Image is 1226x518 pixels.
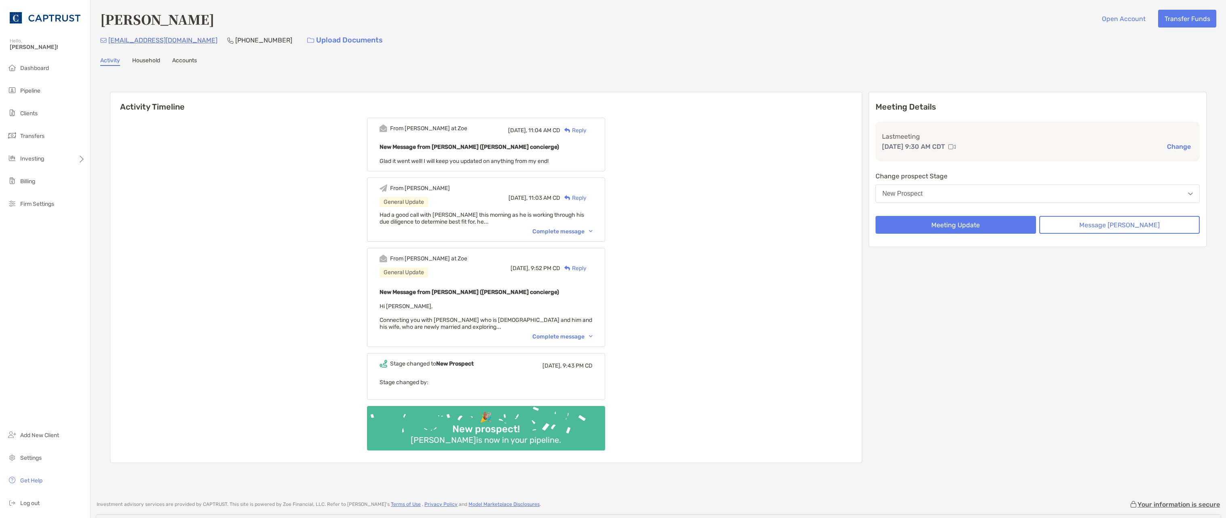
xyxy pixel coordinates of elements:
[876,171,1200,181] p: Change prospect Stage
[7,452,17,462] img: settings icon
[235,35,292,45] p: [PHONE_NUMBER]
[7,498,17,507] img: logout icon
[532,333,593,340] div: Complete message
[302,32,388,49] a: Upload Documents
[436,360,474,367] b: New Prospect
[560,126,587,135] div: Reply
[380,255,387,262] img: Event icon
[7,131,17,140] img: transfers icon
[1137,501,1220,508] p: Your information is secure
[1158,10,1216,27] button: Transfer Funds
[589,230,593,233] img: Chevron icon
[529,195,560,201] span: 11:03 AM CD
[948,144,956,150] img: communication type
[508,127,527,134] span: [DATE],
[380,303,592,330] span: Hi [PERSON_NAME], Connecting you with [PERSON_NAME] who is [DEMOGRAPHIC_DATA] and him and his wif...
[589,335,593,338] img: Chevron icon
[564,128,570,133] img: Reply icon
[390,125,467,132] div: From [PERSON_NAME] at Zoe
[7,85,17,95] img: pipeline icon
[97,501,541,507] p: Investment advisory services are provided by CAPTRUST . This site is powered by Zoe Financial, LL...
[20,87,40,94] span: Pipeline
[532,228,593,235] div: Complete message
[380,267,428,277] div: General Update
[882,131,1193,142] p: Last meeting
[380,360,387,368] img: Event icon
[1165,142,1193,151] button: Change
[20,432,59,439] span: Add New Client
[1039,216,1200,234] button: Message [PERSON_NAME]
[172,57,197,66] a: Accounts
[100,10,214,28] h4: [PERSON_NAME]
[390,255,467,262] div: From [PERSON_NAME] at Zoe
[564,266,570,271] img: Reply icon
[876,216,1036,234] button: Meeting Update
[7,475,17,485] img: get-help icon
[882,142,945,152] p: [DATE] 9:30 AM CDT
[528,127,560,134] span: 11:04 AM CD
[20,178,35,185] span: Billing
[100,57,120,66] a: Activity
[380,377,593,387] p: Stage changed by:
[7,63,17,72] img: dashboard icon
[449,423,523,435] div: New prospect!
[20,455,42,461] span: Settings
[7,176,17,186] img: billing icon
[380,197,428,207] div: General Update
[110,92,862,112] h6: Activity Timeline
[531,265,560,272] span: 9:52 PM CD
[7,153,17,163] img: investing icon
[560,264,587,273] div: Reply
[390,360,474,367] div: Stage changed to
[7,108,17,118] img: clients icon
[100,38,107,43] img: Email Icon
[108,35,217,45] p: [EMAIL_ADDRESS][DOMAIN_NAME]
[7,199,17,208] img: firm-settings icon
[1095,10,1152,27] button: Open Account
[20,110,38,117] span: Clients
[390,185,450,192] div: From [PERSON_NAME]
[227,37,234,44] img: Phone Icon
[10,3,80,32] img: CAPTRUST Logo
[380,211,584,225] span: Had a good call with [PERSON_NAME] this morning as he is working through his due diligence to det...
[564,195,570,201] img: Reply icon
[20,133,44,140] span: Transfers
[367,406,605,444] img: Confetti
[7,430,17,440] img: add_new_client icon
[20,477,42,484] span: Get Help
[542,362,561,369] span: [DATE],
[563,362,593,369] span: 9:43 PM CD
[477,412,495,423] div: 🎉
[380,184,387,192] img: Event icon
[560,194,587,202] div: Reply
[380,158,549,165] span: Glad it went well! I will keep you updated on anything from my end!
[407,435,564,445] div: [PERSON_NAME] is now in your pipeline.
[876,184,1200,203] button: New Prospect
[876,102,1200,112] p: Meeting Details
[20,500,40,507] span: Log out
[20,155,44,162] span: Investing
[424,501,458,507] a: Privacy Policy
[511,265,530,272] span: [DATE],
[132,57,160,66] a: Household
[468,501,540,507] a: Model Marketplace Disclosures
[509,195,528,201] span: [DATE],
[380,289,559,296] b: New Message from [PERSON_NAME] ([PERSON_NAME] concierge)
[20,201,54,207] span: Firm Settings
[307,38,314,43] img: button icon
[380,144,559,150] b: New Message from [PERSON_NAME] ([PERSON_NAME] concierge)
[1188,192,1193,195] img: Open dropdown arrow
[882,190,923,197] div: New Prospect
[10,44,85,51] span: [PERSON_NAME]!
[391,501,421,507] a: Terms of Use
[380,125,387,132] img: Event icon
[20,65,49,72] span: Dashboard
